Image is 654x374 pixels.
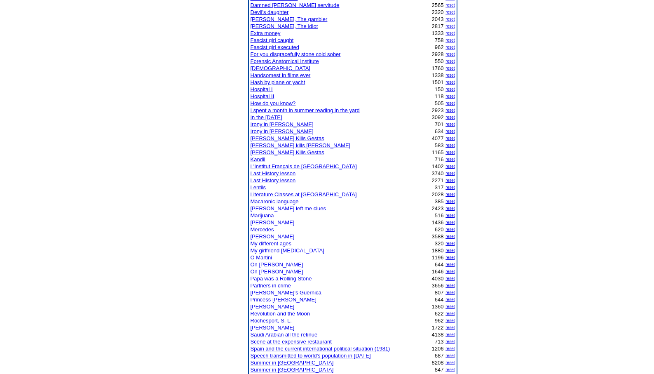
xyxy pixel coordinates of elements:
a: reset [445,304,455,309]
a: reset [445,171,455,176]
font: 1501 [432,79,444,85]
font: 4077 [432,135,444,141]
font: 622 [435,310,444,317]
a: Macaronic language [251,198,299,205]
a: reset [445,290,455,295]
font: 2043 [432,16,444,22]
a: reset [445,276,455,281]
a: L'Institut Français de [GEOGRAPHIC_DATA] [251,163,357,169]
a: reset [445,332,455,337]
a: reset [445,178,455,183]
font: 620 [435,226,444,233]
a: reset [445,136,455,141]
a: Papa was a Rolling Stone [251,275,312,282]
a: reset [445,164,455,169]
a: reset [445,269,455,274]
a: In the [DATE] [251,114,282,120]
a: reset [445,248,455,253]
font: 716 [435,156,444,162]
font: 2565 [432,2,444,8]
a: reset [445,73,455,78]
a: Last History lesson [251,177,296,183]
a: reset [445,45,455,49]
a: [PERSON_NAME], The idiot [251,23,318,29]
a: Hospital II [251,93,274,99]
a: reset [445,143,455,148]
a: Forensic Anatomical Institute [251,58,319,64]
font: 1722 [432,325,444,331]
a: [PERSON_NAME] [251,325,295,331]
a: reset [445,122,455,127]
font: 2423 [432,205,444,212]
a: reset [445,199,455,204]
a: [DEMOGRAPHIC_DATA] [251,65,310,71]
a: reset [445,283,455,288]
font: 150 [435,86,444,92]
a: Lentils [251,184,266,191]
a: Princess [PERSON_NAME] [251,296,316,303]
a: [PERSON_NAME] left me clues [251,205,326,212]
a: Last History lesson [251,170,296,176]
a: Revolution and the Moon [251,310,310,317]
a: reset [445,255,455,260]
a: Damned [PERSON_NAME] servitude [251,2,340,8]
a: [PERSON_NAME] [251,233,295,240]
font: 1165 [432,149,444,155]
a: reset [445,234,455,239]
a: [PERSON_NAME], The gambler [251,16,328,22]
a: reset [445,220,455,225]
font: 962 [435,318,444,324]
a: reset [445,367,455,372]
font: 4138 [432,332,444,338]
a: reset [445,339,455,344]
font: 505 [435,100,444,106]
a: reset [445,24,455,28]
font: 1206 [432,346,444,352]
a: reset [445,38,455,42]
font: 3588 [432,233,444,240]
a: Kandil [251,156,265,162]
a: [PERSON_NAME] [251,303,295,310]
font: 1196 [432,254,444,261]
a: reset [445,115,455,120]
a: Literature Classes at [GEOGRAPHIC_DATA] [251,191,357,198]
a: reset [445,213,455,218]
a: reset [445,241,455,246]
font: 687 [435,353,444,359]
font: 1402 [432,163,444,169]
a: reset [445,192,455,197]
font: 1760 [432,65,444,71]
a: Summer in [GEOGRAPHIC_DATA] [251,360,334,366]
a: reset [445,31,455,35]
a: Irony in [PERSON_NAME] [251,128,314,134]
a: reset [445,108,455,113]
a: For you disgracefully stone cold sober [251,51,341,57]
font: 118 [435,93,444,99]
font: 3656 [432,282,444,289]
a: Scene at the expensive restaurant [251,339,332,345]
font: 1333 [432,30,444,36]
a: [PERSON_NAME] Kills Gestas [251,149,324,155]
a: Hash by plane or yacht [251,79,305,85]
a: reset [445,80,455,85]
font: 3740 [432,170,444,176]
a: reset [445,360,455,365]
a: reset [445,185,455,190]
font: 2928 [432,51,444,57]
font: 758 [435,37,444,43]
a: Marijuana [251,212,274,219]
font: 1436 [432,219,444,226]
font: 2320 [432,9,444,15]
font: 2817 [432,23,444,29]
a: On [PERSON_NAME] [251,261,303,268]
font: 2923 [432,107,444,113]
font: 644 [435,261,444,268]
a: reset [445,59,455,64]
font: 847 [435,367,444,373]
font: 2271 [432,177,444,183]
font: 317 [435,184,444,191]
a: reset [445,129,455,134]
a: reset [445,318,455,323]
font: 713 [435,339,444,345]
font: 962 [435,44,444,50]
